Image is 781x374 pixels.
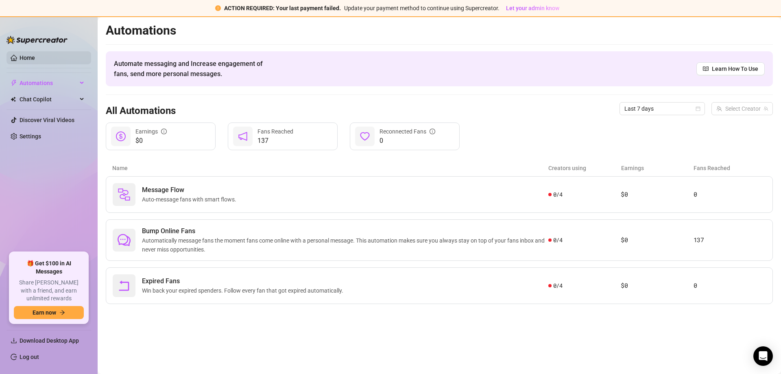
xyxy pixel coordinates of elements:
span: Learn How To Use [712,64,758,73]
article: 137 [694,235,766,245]
span: notification [238,131,248,141]
span: Automate messaging and Increase engagement of fans, send more personal messages. [114,59,271,79]
span: Chat Copilot [20,93,77,106]
article: $0 [621,190,693,199]
span: $0 [135,136,167,146]
span: 137 [257,136,293,146]
span: 0 / 4 [553,190,563,199]
span: Message Flow [142,185,240,195]
span: calendar [696,106,700,111]
strong: ACTION REQUIRED: Your last payment failed. [224,5,341,11]
span: Automatically message fans the moment fans come online with a personal message. This automation m... [142,236,548,254]
article: $0 [621,235,693,245]
span: info-circle [430,129,435,134]
span: Bump Online Fans [142,226,548,236]
article: Name [112,164,548,173]
article: 0 [694,190,766,199]
div: Open Intercom Messenger [753,346,773,366]
a: Discover Viral Videos [20,117,74,123]
span: exclamation-circle [215,5,221,11]
span: 0 [380,136,435,146]
div: Earnings [135,127,167,136]
a: Settings [20,133,41,140]
span: 0 / 4 [553,281,563,290]
span: team [764,106,768,111]
a: Log out [20,354,39,360]
img: Chat Copilot [11,96,16,102]
button: Let your admin know [503,3,563,13]
span: Update your payment method to continue using Supercreator. [344,5,500,11]
span: Earn now [33,309,56,316]
span: Let your admin know [506,5,559,11]
div: Reconnected Fans [380,127,435,136]
span: arrow-right [59,310,65,315]
span: comment [118,234,131,247]
h3: All Automations [106,105,176,118]
span: 0 / 4 [553,236,563,245]
span: Fans Reached [257,128,293,135]
span: download [11,337,17,344]
span: 🎁 Get $100 in AI Messages [14,260,84,276]
span: Win back your expired spenders. Follow every fan that got expired automatically. [142,286,347,295]
span: info-circle [161,129,167,134]
article: $0 [621,281,693,291]
span: read [703,66,709,72]
img: logo-BBDzfeDw.svg [7,36,68,44]
button: Earn nowarrow-right [14,306,84,319]
span: Last 7 days [624,103,700,115]
span: Download Desktop App [20,337,79,344]
span: thunderbolt [11,80,17,86]
h2: Automations [106,23,773,38]
span: Auto-message fans with smart flows. [142,195,240,204]
a: Learn How To Use [696,62,765,75]
span: heart [360,131,370,141]
span: Share [PERSON_NAME] with a friend, and earn unlimited rewards [14,279,84,303]
span: Expired Fans [142,276,347,286]
img: svg%3e [118,188,131,201]
article: Creators using [548,164,621,173]
span: dollar [116,131,126,141]
article: Fans Reached [694,164,766,173]
a: Home [20,55,35,61]
article: 0 [694,281,766,291]
span: rollback [118,279,131,292]
span: Automations [20,77,77,90]
article: Earnings [621,164,694,173]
